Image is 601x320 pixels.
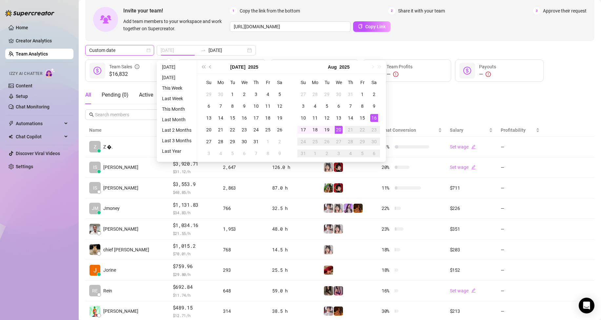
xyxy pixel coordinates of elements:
div: 8 [264,149,272,157]
span: Share it with your team [398,7,445,14]
div: $711 [450,184,493,192]
img: Rosie [324,224,333,234]
td: 2025-08-05 [227,148,238,159]
button: Choose a month [230,60,245,74]
td: 2025-07-31 [250,136,262,148]
a: Team Analytics [16,51,48,57]
div: 5 [358,149,366,157]
a: Home [16,25,28,30]
span: Active [139,92,153,98]
th: Fr [356,77,368,88]
button: Choose a year [339,60,350,74]
div: 28 [347,138,354,146]
span: thunderbolt [9,121,14,126]
div: 7 [252,149,260,157]
td: 2025-08-25 [309,136,321,148]
td: 2025-07-21 [215,124,227,136]
img: Ani [324,245,333,254]
img: logo-BBDzfeDw.svg [5,10,54,16]
td: 2025-07-29 [227,136,238,148]
td: 2025-08-01 [262,136,274,148]
span: 2 [388,7,395,14]
div: 1 [229,90,236,98]
div: 7 [217,102,225,110]
th: We [333,77,345,88]
img: Miss [334,183,343,193]
span: edit [471,288,476,293]
div: 18 [264,114,272,122]
td: 2025-08-26 [321,136,333,148]
span: 1 [230,7,237,14]
button: Previous month (PageUp) [207,60,214,74]
div: 15 [229,114,236,122]
div: 5 [323,102,331,110]
div: 31 [347,90,354,98]
th: Sa [274,77,286,88]
td: 2025-07-03 [250,88,262,100]
td: 2025-07-12 [274,100,286,112]
a: Creator Analytics [16,35,68,46]
span: 3 [533,7,540,14]
span: $ 40.85 /h [173,189,215,195]
span: Team Profits [387,64,412,69]
td: 2025-08-01 [356,88,368,100]
a: Chat Monitoring [16,104,50,109]
div: 23 [370,126,378,134]
div: 21 [347,126,354,134]
span: $16,832 [109,70,139,78]
div: 27 [299,90,307,98]
div: 30 [217,90,225,98]
div: 6 [370,149,378,157]
span: Chat Conversion [382,127,416,133]
th: Sa [368,77,380,88]
div: — [387,70,412,78]
span: Copy the link from the bottom [240,7,300,14]
img: PantheraX [334,307,343,316]
div: 29 [229,138,236,146]
td: 2025-07-23 [238,124,250,136]
td: 2025-08-12 [321,112,333,124]
td: 2025-09-05 [356,148,368,159]
img: Sabrina [324,183,333,193]
span: swap-right [201,48,206,53]
td: 2025-06-29 [203,88,215,100]
th: Tu [321,77,333,88]
td: 2025-07-27 [297,88,309,100]
td: 2025-08-15 [356,112,368,124]
button: Last year (Control + left) [200,60,207,74]
td: 2025-09-03 [333,148,345,159]
span: Approve their request [543,7,587,14]
td: 2025-07-11 [262,100,274,112]
div: 22 [358,126,366,134]
td: 2025-07-26 [274,124,286,136]
span: edit [471,165,476,170]
td: 2025-07-19 [274,112,286,124]
div: 24 [299,138,307,146]
td: 2025-07-22 [227,124,238,136]
td: 2025-06-30 [215,88,227,100]
th: Th [250,77,262,88]
td: 2025-08-02 [368,88,380,100]
div: 23 [240,126,248,134]
th: Th [345,77,356,88]
img: Rosie [324,204,333,213]
div: 26 [276,126,284,134]
div: 24 [252,126,260,134]
div: 17 [299,126,307,134]
img: Lil [334,286,343,295]
img: Ani [324,163,333,172]
img: Mich [324,265,333,275]
div: 12 [323,114,331,122]
img: Kyle Wessels [90,224,100,235]
div: 27 [335,138,343,146]
div: 1 [264,138,272,146]
div: 17 [252,114,260,122]
span: copy [358,24,363,29]
td: 2025-08-11 [309,112,321,124]
a: Set wageedit [450,165,476,170]
div: 20 [335,126,343,134]
td: 2025-07-30 [333,88,345,100]
a: Content [16,83,32,88]
a: Discover Viral Videos [16,151,60,156]
td: 2025-07-17 [250,112,262,124]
